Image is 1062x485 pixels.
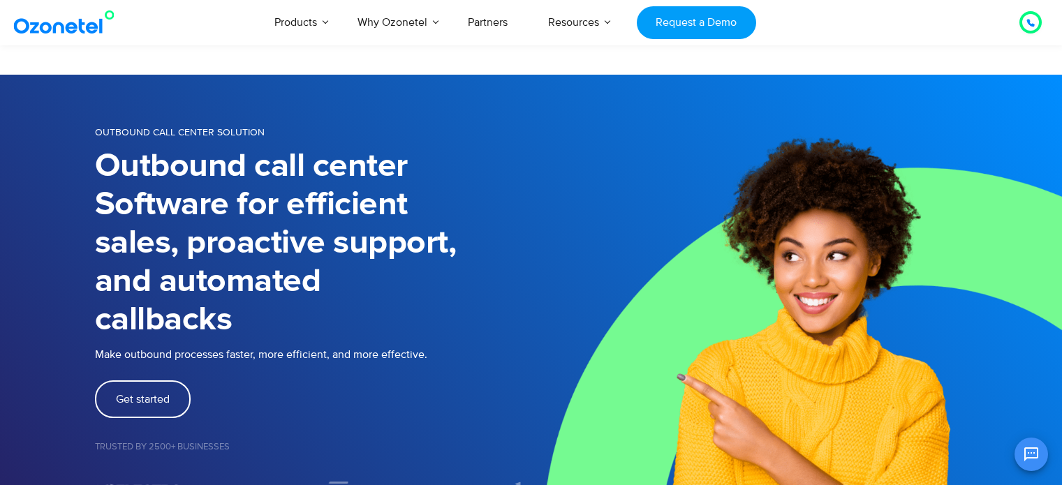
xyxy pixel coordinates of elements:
[95,442,531,452] h5: Trusted by 2500+ Businesses
[95,126,265,138] span: OUTBOUND CALL CENTER SOLUTION
[95,147,531,339] h1: Outbound call center Software for efficient sales, proactive support, and automated callbacks
[637,6,756,39] a: Request a Demo
[1015,438,1048,471] button: Open chat
[116,394,170,405] span: Get started
[95,346,531,363] p: Make outbound processes faster, more efficient, and more effective.
[95,380,191,418] a: Get started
